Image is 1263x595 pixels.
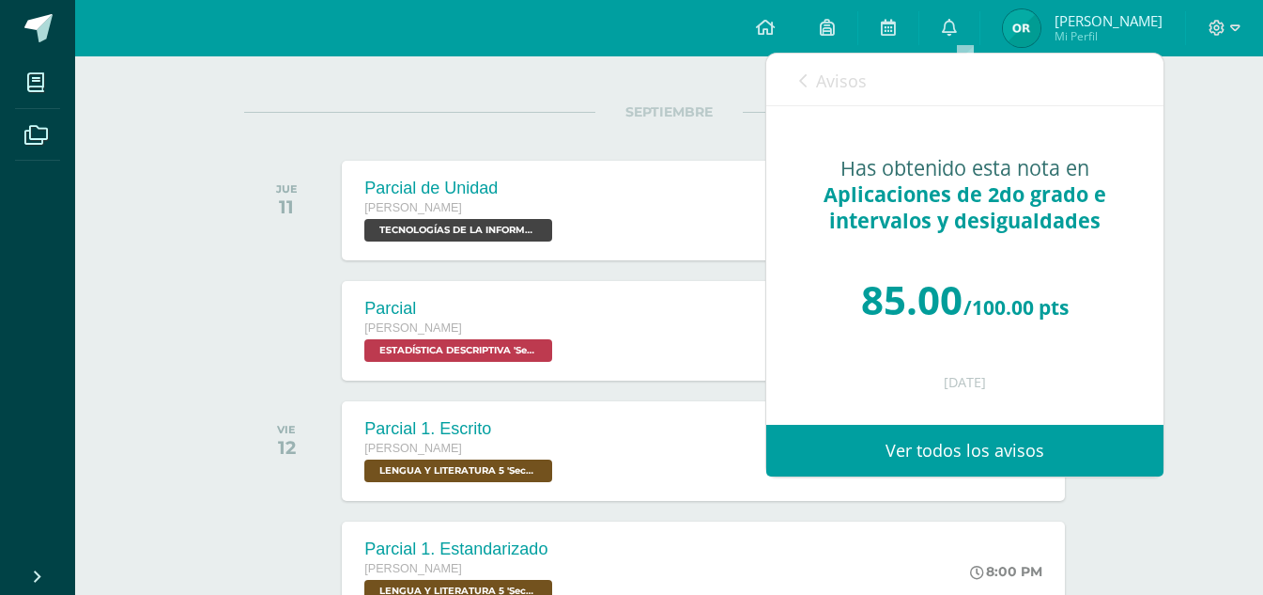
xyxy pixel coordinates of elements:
div: Parcial 1. Escrito [364,419,557,439]
span: SEPTIEMBRE [595,103,743,120]
span: TECNOLOGÍAS DE LA INFORMACIÓN Y LA COMUNICACIÓN 5 'Sección A' [364,219,552,242]
span: LENGUA Y LITERATURA 5 'Sección A' [364,460,552,482]
span: /100.00 pts [963,294,1069,321]
span: Aplicaciones de 2do grado e intervalos y desigualdades [824,180,1106,234]
span: Avisos [816,70,867,92]
span: [PERSON_NAME] [1055,11,1163,30]
span: Mi Perfil [1055,28,1163,44]
div: JUE [276,182,298,196]
img: fd80a5a9ea7775b4241162cd96c15abd.png [1003,9,1040,47]
div: 8:00 PM [970,563,1042,580]
span: ESTADÍSTICA DESCRIPTIVA 'Sección A' [364,339,552,362]
span: [PERSON_NAME] [364,442,462,455]
span: 85.00 [861,273,963,326]
div: 12 [277,436,296,459]
span: [PERSON_NAME] [364,321,462,335]
a: Ver todos los avisos [766,425,1163,477]
span: [PERSON_NAME] [364,201,462,214]
span: [PERSON_NAME] [364,562,462,575]
div: Parcial [364,299,557,319]
div: Has obtenido esta nota en [804,155,1126,234]
div: Parcial de Unidad [364,179,557,198]
div: [DATE] [804,375,1126,391]
div: Parcial 1. Estandarizado [364,540,557,559]
div: VIE [277,423,296,436]
div: 11 [276,196,298,218]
